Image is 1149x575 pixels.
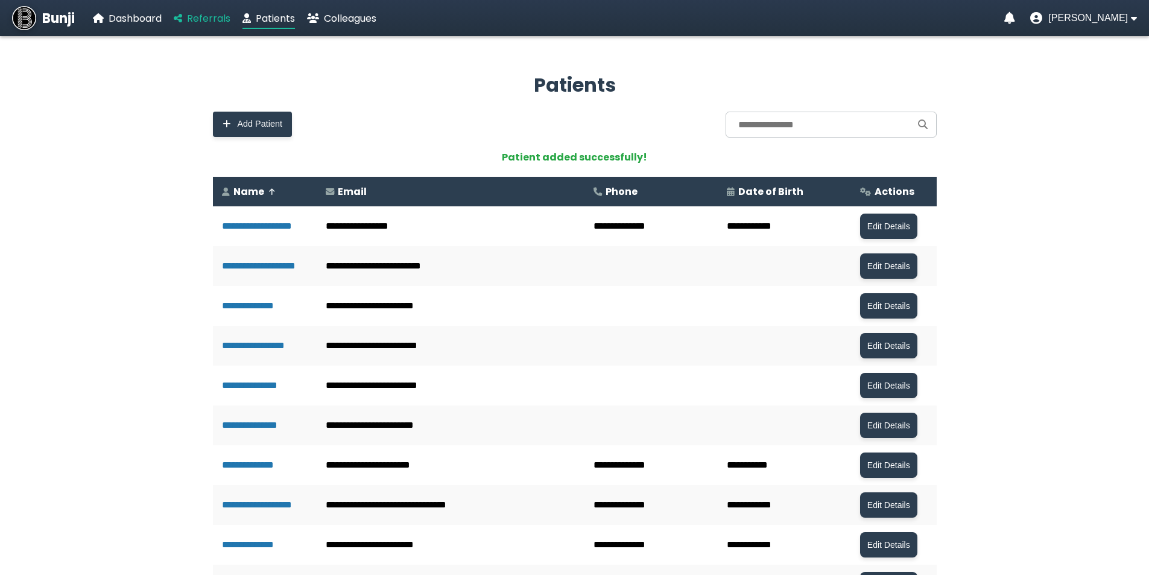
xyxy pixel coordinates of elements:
[718,177,851,206] th: Date of Birth
[242,11,295,26] a: Patients
[317,177,584,206] th: Email
[307,11,376,26] a: Colleagues
[42,8,75,28] span: Bunji
[174,11,230,26] a: Referrals
[860,293,917,319] button: Edit
[213,150,937,165] div: Patient added successfully!
[256,11,295,25] span: Patients
[109,11,162,25] span: Dashboard
[1004,12,1015,24] a: Notifications
[860,333,917,358] button: Edit
[213,112,292,137] button: Add Patient
[93,11,162,26] a: Dashboard
[1030,12,1137,24] button: User menu
[860,532,917,558] button: Edit
[860,373,917,398] button: Edit
[238,119,282,129] span: Add Patient
[324,11,376,25] span: Colleagues
[860,453,917,478] button: Edit
[860,214,917,239] button: Edit
[851,177,937,206] th: Actions
[860,413,917,438] button: Edit
[584,177,718,206] th: Phone
[860,253,917,279] button: Edit
[187,11,230,25] span: Referrals
[860,492,917,518] button: Edit
[213,177,317,206] th: Name
[12,6,36,30] img: Bunji Dental Referral Management
[1048,13,1128,24] span: [PERSON_NAME]
[213,71,937,100] h2: Patients
[12,6,75,30] a: Bunji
